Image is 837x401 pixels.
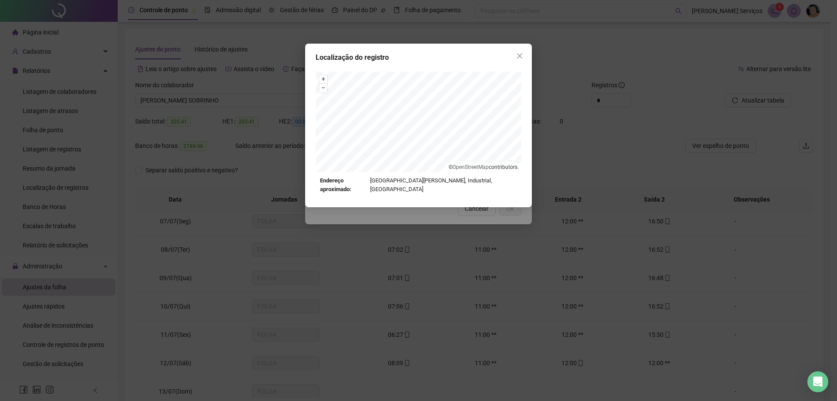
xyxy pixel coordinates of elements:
a: OpenStreetMap [453,164,489,170]
div: Open Intercom Messenger [807,371,828,392]
div: Localização do registro [316,52,521,63]
button: – [319,84,327,92]
button: Close [513,49,527,63]
li: © contributors. [449,164,519,170]
button: + [319,75,327,83]
span: close [516,52,523,59]
div: [GEOGRAPHIC_DATA][PERSON_NAME], Industrial, [GEOGRAPHIC_DATA] [320,176,517,194]
strong: Endereço aproximado: [320,176,367,194]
